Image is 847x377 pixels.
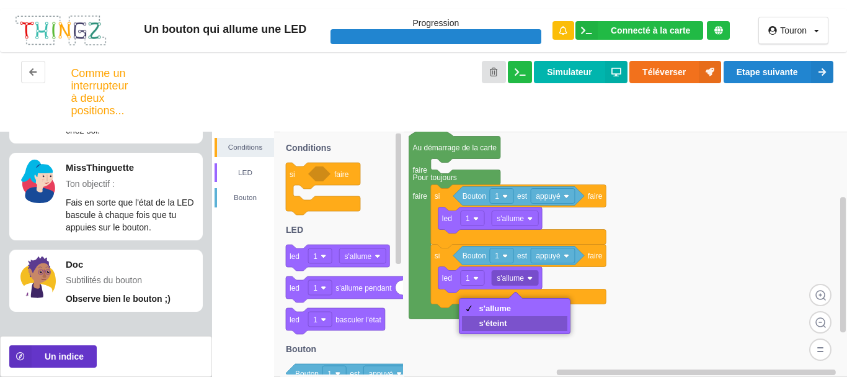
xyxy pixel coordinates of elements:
[334,170,349,179] text: faire
[313,252,317,261] text: 1
[71,67,128,117] div: Comme un interrupteur à deux positions...
[462,192,486,201] text: Bouton
[587,252,602,260] text: faire
[330,17,541,29] p: Progression
[313,316,317,324] text: 1
[217,191,274,204] div: Bouton
[497,274,524,283] text: s'allume
[479,319,512,328] div: s'éteint
[536,192,561,201] text: appuyé
[66,196,196,234] p: Fais en sorte que l'état de la LED bascule à chaque fois que tu appuies sur le bouton.
[497,214,524,223] text: s'allume
[290,170,295,179] text: si
[290,284,299,293] text: led
[335,284,392,293] text: s'allume pendant
[285,225,303,235] text: LED
[66,258,196,271] p: Doc
[344,252,371,261] text: s'allume
[534,61,627,83] button: Simulateur
[66,293,196,305] p: Observe bien le bouton ;)
[517,252,528,260] text: est
[479,304,512,313] div: s'allume
[290,316,299,324] text: led
[412,192,427,201] text: faire
[575,21,703,40] div: Ta base fonctionne bien !
[441,274,451,283] text: led
[536,252,561,260] text: appuyé
[412,143,497,152] text: Au démarrage de la carte
[724,61,833,83] button: Etape suivante
[629,61,721,83] button: Téléverser
[587,192,602,201] text: faire
[466,214,470,223] text: 1
[495,252,499,260] text: 1
[462,252,486,260] text: Bouton
[707,21,730,40] div: Tu es connecté au serveur de création de Thingz
[120,22,331,37] div: Un bouton qui allume une LED
[66,178,196,190] p: Ton objectif :
[517,192,528,201] text: est
[482,61,506,83] button: Annuler les modifications et revenir au début de l'étape
[66,161,196,174] p: MissThinguette
[412,173,456,182] text: Pour toujours
[780,26,807,35] div: Touron
[290,252,299,261] text: led
[495,192,499,201] text: 1
[217,166,274,179] div: LED
[508,61,532,83] button: Ouvrir le moniteur
[434,252,440,260] text: si
[217,141,274,153] div: Conditions
[286,344,316,354] text: Bouton
[66,274,196,286] p: Subtilités du bouton
[335,316,381,324] text: basculer l'état
[434,192,440,201] text: si
[441,214,451,223] text: led
[466,274,470,283] text: 1
[14,14,107,47] img: thingz_logo.png
[313,284,317,293] text: 1
[412,166,427,175] text: faire
[611,26,690,35] div: Connecté à la carte
[286,143,331,153] text: Conditions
